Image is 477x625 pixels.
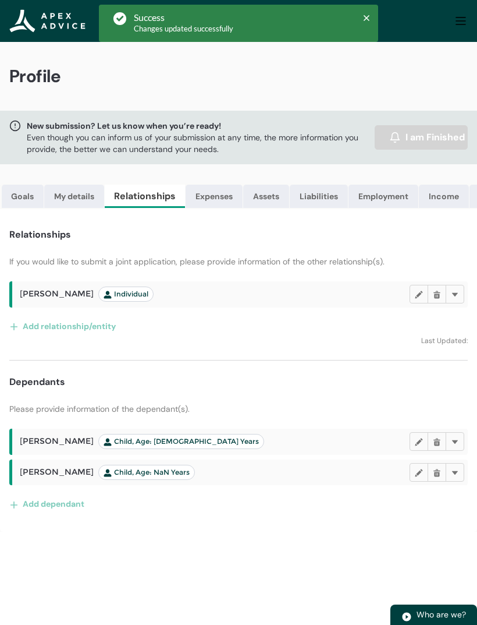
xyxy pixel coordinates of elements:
lightning-badge: Individual [98,287,154,302]
button: Add dependant [9,495,85,513]
span: [PERSON_NAME] [20,287,154,302]
a: Relationships [105,185,185,208]
button: Delete [428,463,446,482]
button: Edit [410,285,428,303]
span: I am Finished [405,130,465,144]
button: Delete [428,285,446,303]
span: New submission? Let us know when you’re ready! [27,120,370,132]
img: Apex Advice Group [9,9,86,33]
button: More [446,463,464,482]
a: Expenses [186,185,243,208]
img: alarm.svg [389,132,401,143]
img: Apex Advice Group [454,14,468,28]
a: Income [419,185,469,208]
button: Edit [410,463,428,482]
button: Edit [410,432,428,451]
button: Add relationship/entity [9,317,116,336]
span: Profile [9,65,61,87]
h4: Relationships [9,228,71,242]
lightning-badge: Child, Age: 13 Years [98,434,264,449]
span: Child, Age: [DEMOGRAPHIC_DATA] Years [104,437,259,446]
span: Who are we? [417,609,466,620]
img: play.svg [401,612,412,622]
h4: Dependants [9,375,65,389]
div: Success [134,12,233,23]
p: Even though you can inform us of your submission at any time, the more information you provide, t... [27,132,370,155]
button: More [446,432,464,451]
button: I am Finished [375,125,468,150]
span: [PERSON_NAME] [20,465,195,480]
span: Changes updated successfully [134,24,233,33]
p: If you would like to submit a joint application, please provide information of the other relation... [9,256,468,267]
span: [PERSON_NAME] [20,434,264,449]
a: Liabilities [290,185,348,208]
a: My details [44,185,104,208]
span: Child, Age: NaN Years [104,468,190,477]
a: Assets [243,185,289,208]
span: Individual [104,289,148,299]
lightning-badge: Child, Age: NaN Years [98,465,195,480]
button: More [446,285,464,303]
a: Goals [2,185,44,208]
lightning-formatted-text: Last Updated: [421,336,468,345]
button: Delete [428,432,446,451]
a: Employment [348,185,418,208]
p: Please provide information of the dependant(s). [9,403,468,415]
